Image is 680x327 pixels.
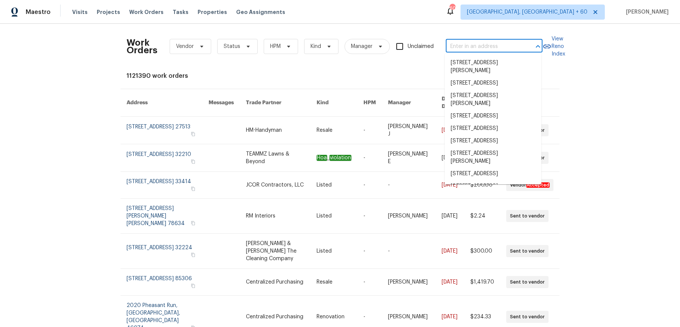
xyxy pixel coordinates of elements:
[382,144,436,172] td: [PERSON_NAME] E
[240,172,311,199] td: JCOR Contractors, LLC
[467,8,587,16] span: [GEOGRAPHIC_DATA], [GEOGRAPHIC_DATA] + 60
[311,117,357,144] td: Resale
[121,89,202,117] th: Address
[240,269,311,296] td: Centralized Purchasing
[542,35,565,58] a: View Reno Index
[445,135,541,147] li: [STREET_ADDRESS]
[357,117,382,144] td: -
[357,172,382,199] td: -
[240,117,311,144] td: HM-Handyman
[190,158,196,165] button: Copy Address
[311,144,357,172] td: _
[445,110,541,122] li: [STREET_ADDRESS]
[357,269,382,296] td: -
[270,43,281,50] span: HPM
[445,168,541,180] li: [STREET_ADDRESS]
[129,8,164,16] span: Work Orders
[436,89,464,117] th: Due Date
[240,234,311,269] td: [PERSON_NAME] & [PERSON_NAME] The Cleaning Company
[190,251,196,258] button: Copy Address
[382,117,436,144] td: [PERSON_NAME] J
[382,234,436,269] td: -
[351,43,372,50] span: Manager
[408,43,434,51] span: Unclaimed
[97,8,120,16] span: Projects
[311,234,357,269] td: Listed
[190,185,196,192] button: Copy Address
[190,220,196,227] button: Copy Address
[240,144,311,172] td: TEAMMZ Lawns & Beyond
[445,122,541,135] li: [STREET_ADDRESS]
[72,8,88,16] span: Visits
[190,282,196,289] button: Copy Address
[623,8,669,16] span: [PERSON_NAME]
[533,41,543,52] button: Close
[382,199,436,234] td: [PERSON_NAME]
[445,77,541,89] li: [STREET_ADDRESS]
[127,39,158,54] h2: Work Orders
[311,269,357,296] td: Resale
[445,57,541,77] li: [STREET_ADDRESS][PERSON_NAME]
[236,8,285,16] span: Geo Assignments
[445,89,541,110] li: [STREET_ADDRESS][PERSON_NAME]
[357,234,382,269] td: -
[176,43,194,50] span: Vendor
[311,89,357,117] th: Kind
[173,9,189,15] span: Tasks
[311,199,357,234] td: Listed
[382,89,436,117] th: Manager
[446,41,521,52] input: Enter in an address
[357,89,382,117] th: HPM
[382,172,436,199] td: -
[224,43,240,50] span: Status
[127,72,553,80] div: 1121390 work orders
[357,199,382,234] td: -
[198,8,227,16] span: Properties
[445,180,541,201] li: [STREET_ADDRESS][PERSON_NAME]
[357,144,382,172] td: -
[202,89,240,117] th: Messages
[190,131,196,137] button: Copy Address
[26,8,51,16] span: Maestro
[311,172,357,199] td: Listed
[382,269,436,296] td: [PERSON_NAME]
[311,43,321,50] span: Kind
[450,5,455,12] div: 603
[240,199,311,234] td: RM Interiors
[445,147,541,168] li: [STREET_ADDRESS][PERSON_NAME]
[240,89,311,117] th: Trade Partner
